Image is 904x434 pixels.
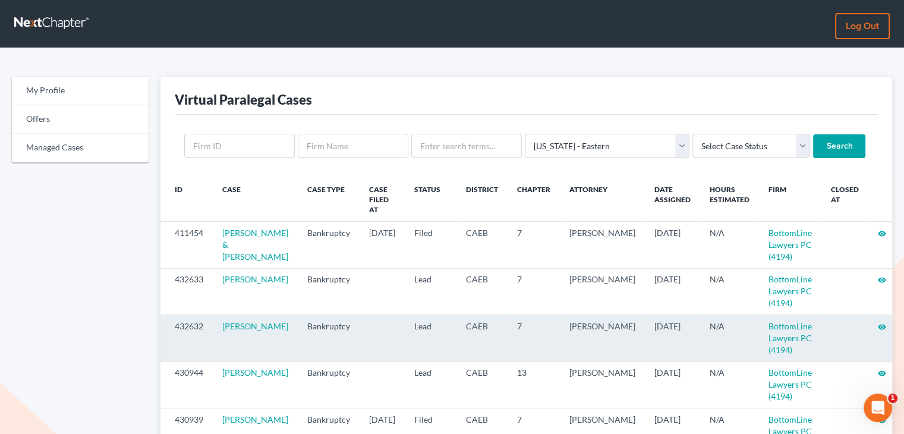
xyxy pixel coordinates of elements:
a: BottomLine Lawyers PC (4194) [768,274,812,308]
td: Lead [405,361,456,408]
span: 1 [888,394,897,403]
a: [PERSON_NAME] [222,414,288,424]
a: visibility [878,414,886,424]
a: [PERSON_NAME] [222,367,288,378]
a: visibility [878,321,886,331]
a: BottomLine Lawyers PC (4194) [768,228,812,262]
input: Enter search terms... [411,134,522,158]
a: Managed Cases [12,134,149,162]
td: 7 [508,222,560,268]
td: CAEB [456,268,508,315]
th: Attorney [560,177,645,222]
td: [PERSON_NAME] [560,222,645,268]
td: 432632 [160,315,213,361]
a: [PERSON_NAME] [222,274,288,284]
th: ID [160,177,213,222]
th: Case Type [298,177,360,222]
td: Bankruptcy [298,315,360,361]
td: [PERSON_NAME] [560,268,645,315]
td: Lead [405,268,456,315]
td: [PERSON_NAME] [560,315,645,361]
input: Firm Name [298,134,408,158]
th: Status [405,177,456,222]
input: Firm ID [184,134,295,158]
td: N/A [700,361,759,408]
a: [PERSON_NAME] & [PERSON_NAME] [222,228,288,262]
td: N/A [700,222,759,268]
input: Search [813,134,865,158]
a: [PERSON_NAME] [222,321,288,331]
td: [PERSON_NAME] [560,361,645,408]
th: Case [213,177,298,222]
th: Closed at [821,177,868,222]
i: visibility [878,229,886,238]
td: 430944 [160,361,213,408]
td: Bankruptcy [298,361,360,408]
i: visibility [878,276,886,284]
a: Log out [835,13,890,39]
a: Offers [12,105,149,134]
a: visibility [878,367,886,378]
td: 432633 [160,268,213,315]
div: Virtual Paralegal Cases [175,91,312,108]
td: Lead [405,315,456,361]
td: Filed [405,222,456,268]
td: CAEB [456,361,508,408]
td: [DATE] [645,222,700,268]
th: Hours Estimated [700,177,759,222]
td: CAEB [456,315,508,361]
td: N/A [700,315,759,361]
td: [DATE] [645,361,700,408]
a: visibility [878,274,886,284]
td: 7 [508,268,560,315]
i: visibility [878,369,886,378]
td: 411454 [160,222,213,268]
td: 13 [508,361,560,408]
iframe: Intercom live chat [864,394,892,422]
td: N/A [700,268,759,315]
a: BottomLine Lawyers PC (4194) [768,321,812,355]
td: [DATE] [645,268,700,315]
th: Case Filed At [360,177,405,222]
th: District [456,177,508,222]
i: visibility [878,323,886,331]
td: Bankruptcy [298,222,360,268]
td: [DATE] [645,315,700,361]
a: My Profile [12,77,149,105]
a: visibility [878,228,886,238]
th: Firm [759,177,821,222]
td: Bankruptcy [298,268,360,315]
th: Date Assigned [645,177,700,222]
td: [DATE] [360,222,405,268]
td: CAEB [456,222,508,268]
a: BottomLine Lawyers PC (4194) [768,367,812,401]
th: Chapter [508,177,560,222]
td: 7 [508,315,560,361]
